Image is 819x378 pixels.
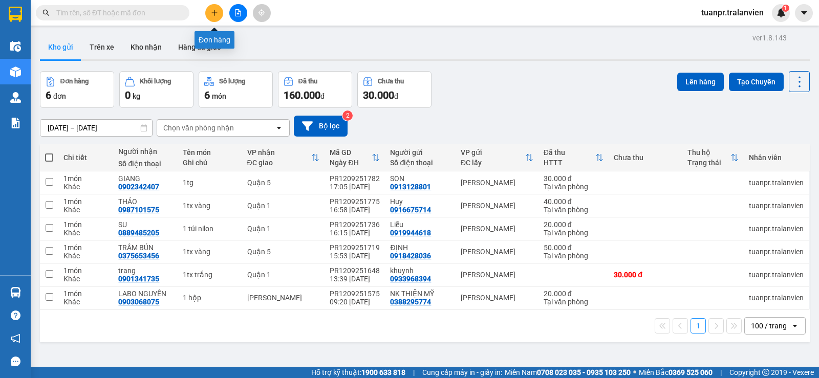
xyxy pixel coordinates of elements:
[363,89,394,101] span: 30.000
[544,220,604,229] div: 20.000 đ
[544,298,604,306] div: Tại văn phòng
[330,243,380,252] div: PR1209251719
[10,287,21,298] img: warehouse-icon
[229,4,247,22] button: file-add
[122,35,170,59] button: Kho nhận
[118,206,159,214] div: 0987101575
[687,148,730,157] div: Thu hộ
[390,159,450,167] div: Số điện thoại
[544,206,604,214] div: Tại văn phòng
[749,179,804,187] div: tuanpr.tralanvien
[751,321,787,331] div: 100 / trang
[163,123,234,133] div: Chọn văn phòng nhận
[118,197,173,206] div: THẢO
[752,32,787,43] div: ver 1.8.143
[46,89,51,101] span: 6
[60,78,89,85] div: Đơn hàng
[749,271,804,279] div: tuanpr.tralanvien
[378,78,404,85] div: Chưa thu
[614,271,677,279] div: 30.000 đ
[63,252,108,260] div: Khác
[63,197,108,206] div: 1 món
[461,159,525,167] div: ĐC lấy
[729,73,784,91] button: Tạo Chuyến
[9,7,22,22] img: logo-vxr
[342,110,353,121] sup: 2
[234,9,242,16] span: file-add
[63,298,108,306] div: Khác
[205,4,223,22] button: plus
[544,229,604,237] div: Tại văn phòng
[86,39,141,47] b: [DOMAIN_NAME]
[422,367,502,378] span: Cung cấp máy in - giấy in:
[456,144,538,171] th: Toggle SortBy
[505,367,631,378] span: Miền Nam
[125,89,131,101] span: 0
[118,160,173,168] div: Số điện thoại
[284,89,320,101] span: 160.000
[298,78,317,85] div: Đã thu
[639,367,713,378] span: Miền Bắc
[330,229,380,237] div: 16:15 [DATE]
[390,298,431,306] div: 0388295774
[63,243,108,252] div: 1 món
[63,206,108,214] div: Khác
[247,248,320,256] div: Quận 5
[63,220,108,229] div: 1 món
[118,229,159,237] div: 0889485205
[275,124,283,132] svg: open
[614,153,677,162] div: Chưa thu
[183,271,236,279] div: 1tx trắng
[330,298,380,306] div: 09:20 [DATE]
[544,252,604,260] div: Tại văn phòng
[13,66,37,114] b: Trà Lan Viên
[749,225,804,233] div: tuanpr.tralanvien
[118,147,173,155] div: Người nhận
[544,197,604,206] div: 40.000 đ
[247,294,320,302] div: [PERSON_NAME]
[40,35,81,59] button: Kho gửi
[720,367,722,378] span: |
[390,197,450,206] div: Huy
[247,225,320,233] div: Quận 1
[63,15,101,116] b: Trà Lan Viên - Gửi khách hàng
[538,144,609,171] th: Toggle SortBy
[330,220,380,229] div: PR1209251736
[461,271,533,279] div: [PERSON_NAME]
[461,294,533,302] div: [PERSON_NAME]
[784,5,787,12] span: 1
[800,8,809,17] span: caret-down
[390,243,450,252] div: ĐỊNH
[330,159,372,167] div: Ngày ĐH
[63,153,108,162] div: Chi tiết
[140,78,171,85] div: Khối lượng
[390,183,431,191] div: 0913128801
[63,266,108,275] div: 1 món
[390,275,431,283] div: 0933968394
[682,144,744,171] th: Toggle SortBy
[687,159,730,167] div: Trạng thái
[183,179,236,187] div: 1tg
[390,290,450,298] div: NK THIỆN MỸ
[199,71,273,108] button: Số lượng6món
[211,9,218,16] span: plus
[357,71,432,108] button: Chưa thu30.000đ
[669,368,713,376] strong: 0369 525 060
[795,4,813,22] button: caret-down
[81,35,122,59] button: Trên xe
[111,13,136,37] img: logo.jpg
[390,266,450,275] div: khuynh
[40,71,114,108] button: Đơn hàng6đơn
[42,9,50,16] span: search
[10,66,21,77] img: warehouse-icon
[330,183,380,191] div: 17:05 [DATE]
[118,275,159,283] div: 0901341735
[544,243,604,252] div: 50.000 đ
[390,252,431,260] div: 0918428036
[247,179,320,187] div: Quận 5
[762,369,769,376] span: copyright
[247,159,312,167] div: ĐC giao
[311,367,405,378] span: Hỗ trợ kỹ thuật:
[394,92,398,100] span: đ
[10,41,21,52] img: warehouse-icon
